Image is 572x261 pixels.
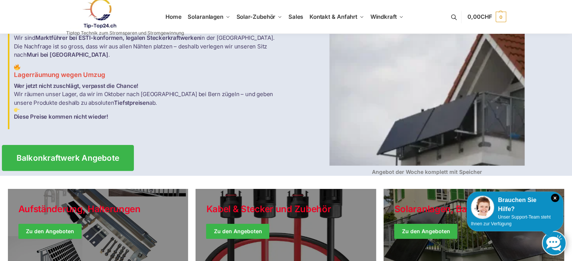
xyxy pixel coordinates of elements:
[114,99,149,106] strong: Tiefstpreisen
[188,13,223,20] span: Solaranlagen
[27,51,108,58] strong: Muri bei [GEOGRAPHIC_DATA]
[237,13,276,20] span: Solar-Zubehör
[35,34,200,41] strong: Marktführer bei ESTI-konformen, legalen Steckerkraftwerken
[467,6,506,28] a: 0,00CHF 0
[471,196,559,214] div: Brauchen Sie Hilfe?
[372,169,482,175] strong: Angebot der Woche komplett mit Speicher
[288,13,303,20] span: Sales
[14,107,20,113] img: Home 3
[14,82,282,121] p: Wir räumen unser Lager, da wir im Oktober nach [GEOGRAPHIC_DATA] bei Bern zügeln – und geben unse...
[310,13,357,20] span: Kontakt & Anfahrt
[14,64,282,80] h3: Lagerräumung wegen Umzug
[467,13,492,20] span: 0,00
[496,12,506,22] span: 0
[14,113,108,120] strong: Diese Preise kommen nicht wieder!
[551,194,559,202] i: Schließen
[14,34,282,59] p: Wir sind in der [GEOGRAPHIC_DATA]. Die Nachfrage ist so gross, dass wir aus allen Nähten platzen ...
[481,13,492,20] span: CHF
[66,31,184,35] p: Tiptop Technik zum Stromsparen und Stromgewinnung
[16,154,119,162] span: Balkonkraftwerk Angebote
[370,13,397,20] span: Windkraft
[14,64,20,70] img: Home 2
[2,145,134,170] a: Balkonkraftwerk Angebote
[471,214,551,226] span: Unser Support-Team steht Ihnen zur Verfügung
[471,196,494,219] img: Customer service
[14,82,139,89] strong: Wer jetzt nicht zuschlägt, verpasst die Chance!
[329,10,525,166] img: Home 4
